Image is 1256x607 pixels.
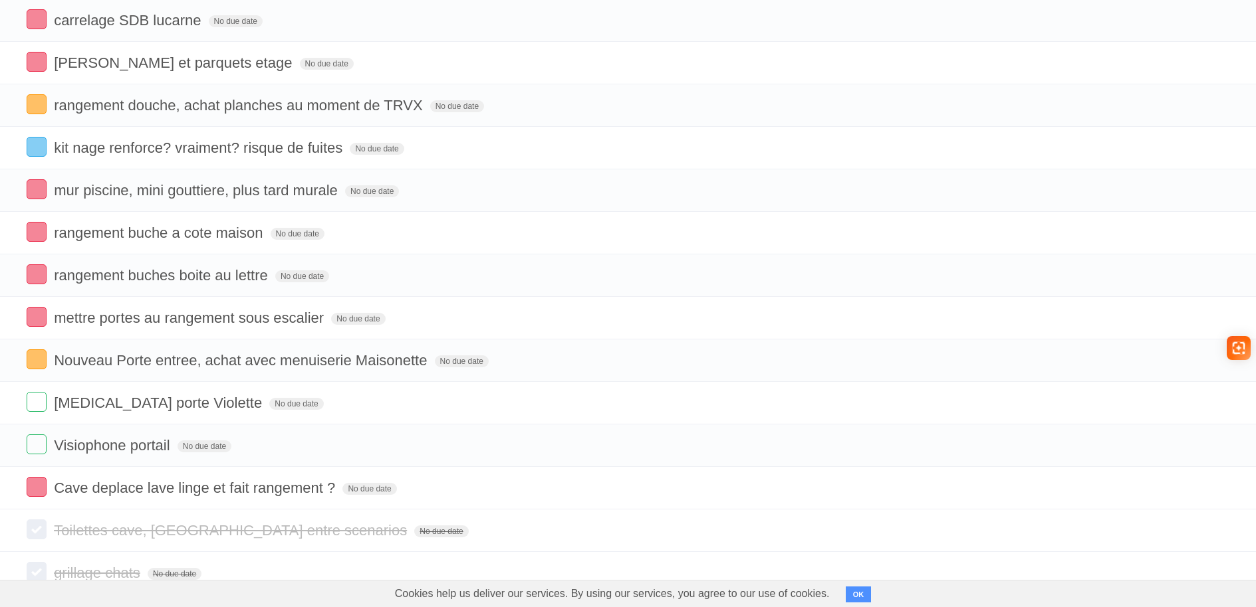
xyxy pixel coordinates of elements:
[54,139,346,156] span: kit nage renforce? vraiment? risque de fuites
[54,97,426,114] span: rangement douche, achat planches au moment de TRVX
[27,94,47,114] label: Done
[271,228,324,240] span: No due date
[414,525,468,537] span: No due date
[27,52,47,72] label: Done
[430,100,484,112] span: No due date
[54,352,430,369] span: Nouveau Porte entree, achat avec menuiserie Maisonette
[275,270,329,282] span: No due date
[148,568,201,580] span: No due date
[382,580,843,607] span: Cookies help us deliver our services. By using our services, you agree to our use of cookies.
[846,586,872,602] button: OK
[209,15,263,27] span: No due date
[27,349,47,369] label: Done
[178,440,231,452] span: No due date
[342,483,396,495] span: No due date
[269,398,323,410] span: No due date
[435,355,489,367] span: No due date
[27,9,47,29] label: Done
[27,222,47,242] label: Done
[300,58,354,70] span: No due date
[27,307,47,327] label: Done
[27,562,47,582] label: Done
[27,392,47,412] label: Done
[27,137,47,157] label: Done
[54,182,341,199] span: mur piscine, mini gouttiere, plus tard murale
[54,12,204,29] span: carrelage SDB lucarne
[350,143,404,155] span: No due date
[54,54,295,71] span: [PERSON_NAME] et parquets etage
[27,264,47,284] label: Done
[54,564,144,581] span: grillage chats
[54,309,327,326] span: mettre portes au rangement sous escalier
[54,437,174,454] span: Visiophone portail
[27,434,47,454] label: Done
[345,185,399,197] span: No due date
[54,224,266,241] span: rangement buche a cote maison
[54,479,338,496] span: Cave deplace lave linge et fait rangement ?
[54,267,271,284] span: rangement buches boite au lettre
[27,477,47,497] label: Done
[27,519,47,539] label: Done
[54,522,410,539] span: Toilettes cave, [GEOGRAPHIC_DATA] entre scenarios
[331,313,385,325] span: No due date
[27,179,47,199] label: Done
[54,394,265,411] span: [MEDICAL_DATA] porte Violette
